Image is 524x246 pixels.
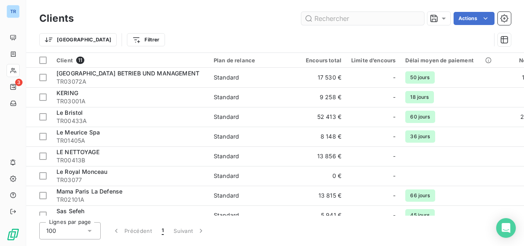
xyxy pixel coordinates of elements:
span: - [393,113,395,121]
span: 100 [46,227,56,235]
span: 18 jours [405,91,434,103]
span: TR00443A [56,215,204,223]
div: Limite d’encours [351,57,395,64]
span: TR01405A [56,137,204,145]
button: 1 [157,222,169,239]
div: Standard [214,73,239,82]
span: [GEOGRAPHIC_DATA] BETRIEB UND MANAGEMENT [56,70,199,77]
button: Filtrer [127,33,165,46]
span: Le Royal Monceau [56,168,107,175]
span: TR00433A [56,117,204,125]
div: Open Intercom Messenger [496,218,516,238]
span: 36 jours [405,130,435,143]
span: Le Bristol [56,109,83,116]
td: 13 856 € [294,146,346,166]
span: Le Meurice Spa [56,129,100,136]
td: 8 148 € [294,127,346,146]
button: [GEOGRAPHIC_DATA] [39,33,117,46]
div: Standard [214,191,239,200]
td: 13 815 € [294,186,346,205]
span: 45 jours [405,209,434,221]
span: 50 jours [405,71,434,84]
div: Encours total [299,57,341,64]
div: Standard [214,211,239,219]
span: - [393,93,395,101]
span: TR03077 [56,176,204,184]
div: Standard [214,152,239,160]
span: TR03072A [56,77,204,86]
span: - [393,152,395,160]
span: TR02101A [56,196,204,204]
span: Mama Paris La Defense [56,188,122,195]
td: 52 413 € [294,107,346,127]
span: TR03001A [56,97,204,105]
button: Suivant [169,222,210,239]
span: LE NETTOYAGE [56,148,99,155]
span: - [393,132,395,141]
div: Standard [214,93,239,101]
button: Précédent [107,222,157,239]
span: - [393,172,395,180]
button: Actions [454,12,495,25]
td: 0 € [294,166,346,186]
div: Plan de relance [214,57,289,64]
div: Standard [214,172,239,180]
h3: Clients [39,11,74,26]
span: 60 jours [405,111,435,123]
span: 11 [76,57,84,64]
div: Standard [214,113,239,121]
span: 3 [15,79,23,86]
span: 66 jours [405,189,435,202]
span: TR00413B [56,156,204,164]
input: Rechercher [301,12,424,25]
td: 9 258 € [294,87,346,107]
div: TR [7,5,20,18]
td: 5 941 € [294,205,346,225]
span: KERING [56,89,78,96]
span: - [393,211,395,219]
span: Client [56,57,73,64]
img: Logo LeanPay [7,228,20,241]
td: 17 530 € [294,68,346,87]
span: Sas Sefeh [56,207,84,214]
div: Délai moyen de paiement [405,57,493,64]
span: 1 [162,227,164,235]
span: - [393,73,395,82]
div: Standard [214,132,239,141]
span: - [393,191,395,200]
